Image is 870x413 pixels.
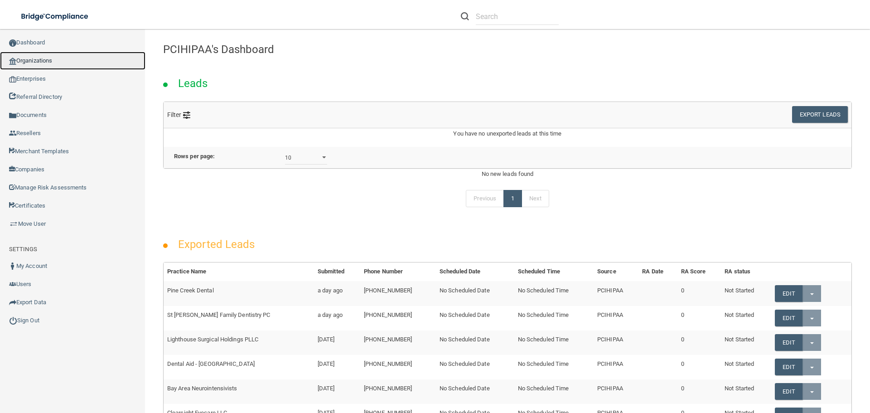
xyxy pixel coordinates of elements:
[9,130,16,137] img: ic_reseller.de258add.png
[183,112,190,119] img: icon-filter@2x.21656d0b.png
[677,281,721,306] td: 0
[9,219,18,228] img: briefcase.64adab9b.png
[14,7,97,26] img: bridge_compliance_login_screen.278c3ca4.svg
[775,359,802,375] a: Edit
[436,355,514,379] td: No Scheduled Date
[314,379,360,404] td: [DATE]
[461,12,469,20] img: ic-search.3b580494.png
[169,232,264,257] h2: Exported Leads
[594,306,638,330] td: PCIHIPAA
[9,316,17,325] img: ic_power_dark.7ecde6b1.png
[503,190,522,207] a: 1
[9,244,37,255] label: SETTINGS
[514,330,594,355] td: No Scheduled Time
[314,355,360,379] td: [DATE]
[164,262,314,281] th: Practice Name
[721,355,771,379] td: Not Started
[436,379,514,404] td: No Scheduled Date
[360,262,436,281] th: Phone Number
[466,190,504,207] a: Previous
[314,262,360,281] th: Submitted
[721,306,771,330] td: Not Started
[314,281,360,306] td: a day ago
[514,306,594,330] td: No Scheduled Time
[436,330,514,355] td: No Scheduled Date
[163,44,852,55] h4: PCIHIPAA's Dashboard
[314,306,360,330] td: a day ago
[594,262,638,281] th: Source
[9,299,16,306] img: icon-export.b9366987.png
[522,190,549,207] a: Next
[9,281,16,288] img: icon-users.e205127d.png
[164,306,314,330] td: St [PERSON_NAME] Family Dentistry PC
[514,355,594,379] td: No Scheduled Time
[721,281,771,306] td: Not Started
[174,153,215,160] b: Rows per page:
[436,306,514,330] td: No Scheduled Date
[9,112,16,119] img: icon-documents.8dae5593.png
[436,262,514,281] th: Scheduled Date
[514,262,594,281] th: Scheduled Time
[169,71,217,96] h2: Leads
[164,330,314,355] td: Lighthouse Surgical Holdings PLLC
[594,281,638,306] td: PCIHIPAA
[677,379,721,404] td: 0
[360,379,436,404] td: [PHONE_NUMBER]
[594,355,638,379] td: PCIHIPAA
[514,281,594,306] td: No Scheduled Time
[9,58,16,65] img: organization-icon.f8decf85.png
[436,281,514,306] td: No Scheduled Date
[677,262,721,281] th: RA Score
[9,39,16,47] img: ic_dashboard_dark.d01f4a41.png
[360,330,436,355] td: [PHONE_NUMBER]
[360,281,436,306] td: [PHONE_NUMBER]
[721,379,771,404] td: Not Started
[677,355,721,379] td: 0
[775,334,802,351] a: Edit
[164,355,314,379] td: Dental Aid - [GEOGRAPHIC_DATA]
[514,379,594,404] td: No Scheduled Time
[9,76,16,83] img: enterprise.0d942306.png
[9,262,16,270] img: ic_user_dark.df1a06c3.png
[677,330,721,355] td: 0
[164,379,314,404] td: Bay Area Neurointensivists
[775,285,802,302] a: Edit
[594,330,638,355] td: PCIHIPAA
[156,169,859,180] div: No new leads found
[164,128,851,146] div: You have no unexported leads at this time
[721,262,771,281] th: RA status
[360,306,436,330] td: [PHONE_NUMBER]
[677,306,721,330] td: 0
[164,281,314,306] td: Pine Creek Dental
[476,8,559,25] input: Search
[638,262,677,281] th: RA Date
[775,310,802,326] a: Edit
[721,330,771,355] td: Not Started
[314,330,360,355] td: [DATE]
[775,383,802,400] a: Edit
[167,111,190,118] span: Filter
[360,355,436,379] td: [PHONE_NUMBER]
[792,106,848,123] button: Export Leads
[594,379,638,404] td: PCIHIPAA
